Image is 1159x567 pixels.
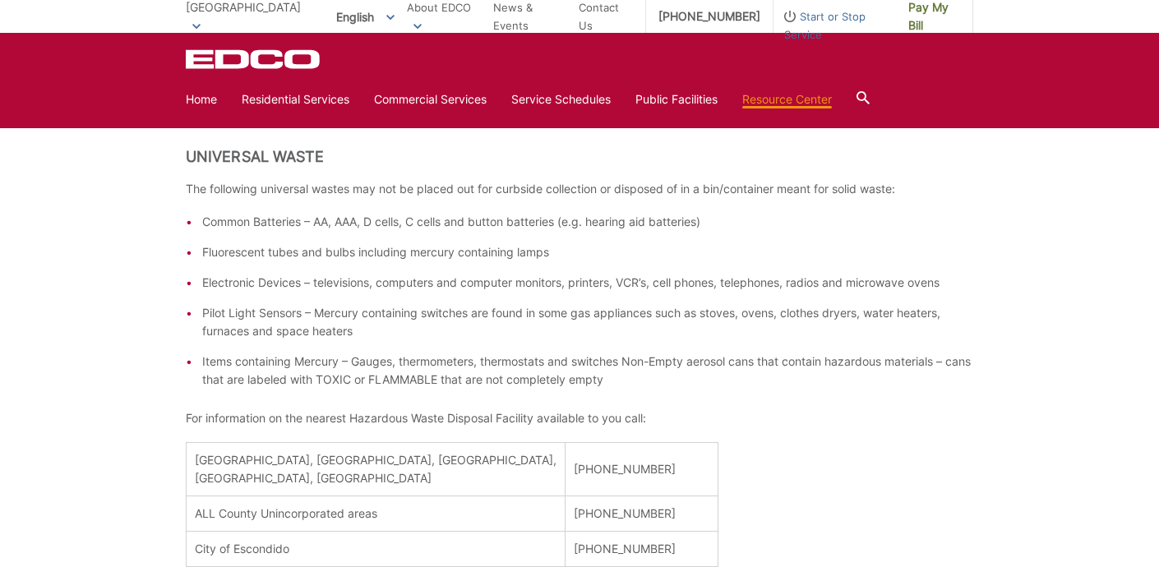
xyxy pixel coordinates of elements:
[202,274,973,292] li: Electronic Devices – televisions, computers and computer monitors, printers, VCR’s, cell phones, ...
[566,496,718,532] td: [PHONE_NUMBER]
[566,532,718,567] td: [PHONE_NUMBER]
[742,90,832,108] a: Resource Center
[511,90,611,108] a: Service Schedules
[187,443,566,496] td: [GEOGRAPHIC_DATA], [GEOGRAPHIC_DATA], [GEOGRAPHIC_DATA], [GEOGRAPHIC_DATA], [GEOGRAPHIC_DATA]
[202,353,973,389] li: Items containing Mercury – Gauges, thermometers, thermostats and switches Non-Empty aerosol cans ...
[187,496,566,532] td: ALL County Unincorporated areas
[186,409,973,427] p: For information on the nearest Hazardous Waste Disposal Facility available to you call:
[374,90,487,108] a: Commercial Services
[186,180,973,198] p: The following universal wastes may not be placed out for curbside collection or disposed of in a ...
[202,213,973,231] li: Common Batteries – AA, AAA, D cells, C cells and button batteries (e.g. hearing aid batteries)
[242,90,349,108] a: Residential Services
[186,148,973,166] h2: Universal Waste
[202,304,973,340] li: Pilot Light Sensors – Mercury containing switches are found in some gas appliances such as stoves...
[202,243,973,261] li: Fluorescent tubes and bulbs including mercury containing lamps
[324,3,407,30] span: English
[566,443,718,496] td: [PHONE_NUMBER]
[187,532,566,567] td: City of Escondido
[635,90,718,108] a: Public Facilities
[186,49,322,69] a: EDCD logo. Return to the homepage.
[186,90,217,108] a: Home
